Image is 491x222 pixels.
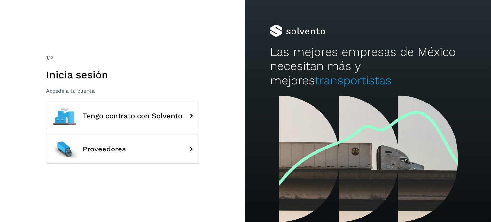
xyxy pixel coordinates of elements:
[270,45,466,88] h2: Las mejores empresas de México necesitan más y mejores
[46,102,199,130] button: Tengo contrato con Solvento
[315,73,392,87] span: transportistas
[46,69,199,81] h1: Inicia sesión
[83,112,182,120] span: Tengo contrato con Solvento
[83,145,126,153] span: Proveedores
[46,54,199,62] div: /2
[46,135,199,164] button: Proveedores
[46,88,199,94] p: Accede a tu cuenta
[46,55,48,61] span: 1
